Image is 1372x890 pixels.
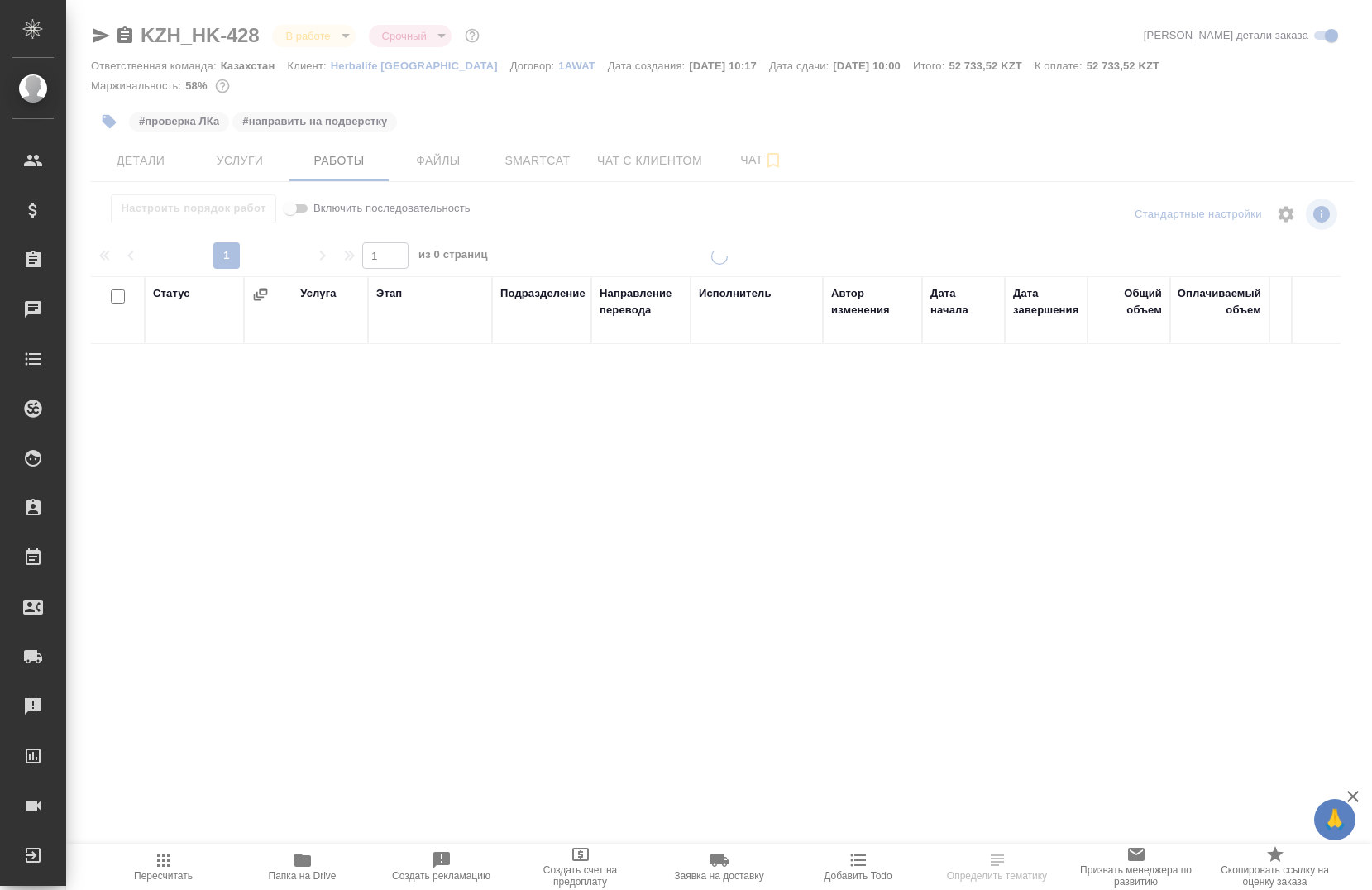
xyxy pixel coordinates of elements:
button: Сгруппировать [252,286,269,303]
button: Определить тематику [928,844,1067,890]
div: Услуга [300,285,336,302]
span: 🙏 [1321,802,1349,837]
div: Дата начала [930,285,997,318]
span: Пересчитать [134,870,193,882]
span: Создать счет на предоплату [521,864,640,888]
div: Статус [153,285,190,302]
span: Добавить Todo [824,870,892,882]
button: Добавить Todo [789,844,928,890]
button: 🙏 [1314,799,1355,840]
div: Этап [376,285,402,302]
span: Папка на Drive [269,870,337,882]
button: Призвать менеджера по развитию [1067,844,1206,890]
div: Направление перевода [600,285,682,318]
span: Создать рекламацию [392,870,490,882]
div: Оплачиваемый объем [1178,285,1261,318]
div: Общий объем [1096,285,1162,318]
button: Папка на Drive [233,844,372,890]
span: Заявка на доставку [674,870,763,882]
span: Скопировать ссылку на оценку заказа [1216,864,1335,888]
button: Создать рекламацию [372,844,511,890]
span: Определить тематику [947,870,1047,882]
button: Скопировать ссылку на оценку заказа [1206,844,1345,890]
div: Подразделение [500,285,586,302]
button: Заявка на доставку [650,844,789,890]
div: Дата завершения [1013,285,1079,318]
div: Исполнитель [699,285,772,302]
span: Призвать менеджера по развитию [1077,864,1196,888]
button: Создать счет на предоплату [511,844,650,890]
button: Пересчитать [94,844,233,890]
div: Автор изменения [831,285,914,318]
